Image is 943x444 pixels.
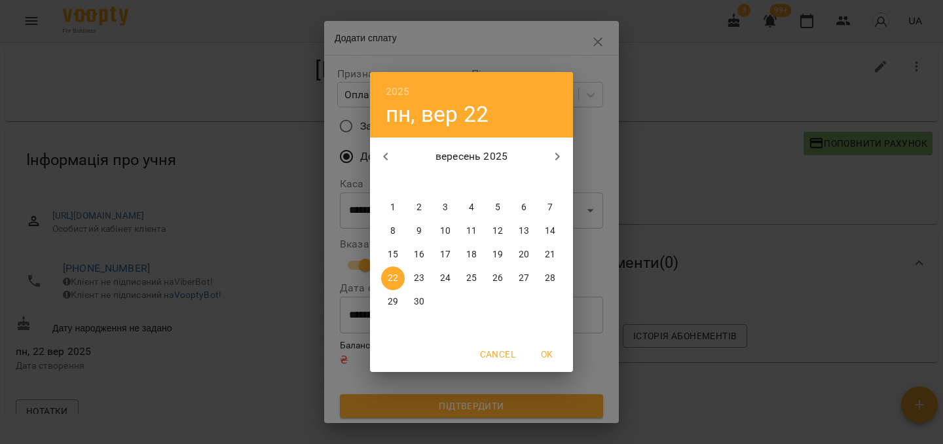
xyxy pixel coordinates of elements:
[492,272,503,285] p: 26
[390,225,396,238] p: 8
[519,225,529,238] p: 13
[512,267,536,290] button: 27
[545,225,555,238] p: 14
[386,83,410,101] button: 2025
[443,201,448,214] p: 3
[475,342,521,366] button: Cancel
[434,243,457,267] button: 17
[486,219,509,243] button: 12
[486,196,509,219] button: 5
[440,248,451,261] p: 17
[414,272,424,285] p: 23
[519,272,529,285] p: 27
[480,346,515,362] span: Cancel
[381,176,405,189] span: пн
[512,176,536,189] span: сб
[381,219,405,243] button: 8
[466,225,477,238] p: 11
[512,243,536,267] button: 20
[434,176,457,189] span: ср
[381,290,405,314] button: 29
[407,176,431,189] span: вт
[460,196,483,219] button: 4
[538,267,562,290] button: 28
[401,149,542,164] p: вересень 2025
[486,176,509,189] span: пт
[538,243,562,267] button: 21
[381,196,405,219] button: 1
[407,243,431,267] button: 16
[492,248,503,261] p: 19
[434,267,457,290] button: 24
[512,196,536,219] button: 6
[414,295,424,308] p: 30
[486,243,509,267] button: 19
[407,267,431,290] button: 23
[538,196,562,219] button: 7
[381,267,405,290] button: 22
[434,196,457,219] button: 3
[460,267,483,290] button: 25
[440,225,451,238] p: 10
[414,248,424,261] p: 16
[538,176,562,189] span: нд
[460,219,483,243] button: 11
[388,295,398,308] p: 29
[407,196,431,219] button: 2
[390,201,396,214] p: 1
[526,342,568,366] button: OK
[545,248,555,261] p: 21
[416,225,422,238] p: 9
[434,219,457,243] button: 10
[521,201,527,214] p: 6
[407,290,431,314] button: 30
[469,201,474,214] p: 4
[545,272,555,285] p: 28
[486,267,509,290] button: 26
[531,346,563,362] span: OK
[547,201,553,214] p: 7
[388,272,398,285] p: 22
[538,219,562,243] button: 14
[519,248,529,261] p: 20
[466,272,477,285] p: 25
[416,201,422,214] p: 2
[466,248,477,261] p: 18
[512,219,536,243] button: 13
[407,219,431,243] button: 9
[386,101,489,128] button: пн, вер 22
[388,248,398,261] p: 15
[460,243,483,267] button: 18
[460,176,483,189] span: чт
[381,243,405,267] button: 15
[492,225,503,238] p: 12
[440,272,451,285] p: 24
[495,201,500,214] p: 5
